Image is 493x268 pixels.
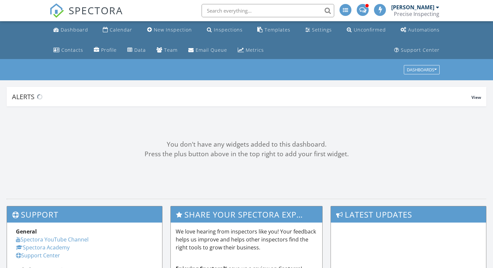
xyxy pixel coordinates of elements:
[145,24,195,36] a: New Inspection
[69,3,123,17] span: SPECTORA
[202,4,334,17] input: Search everything...
[176,228,317,251] p: We love hearing from inspectors like you! Your feedback helps us improve and helps other inspecto...
[171,206,322,223] h3: Share Your Spectora Experience
[354,27,386,33] div: Unconfirmed
[16,228,37,235] strong: General
[49,3,64,18] img: The Best Home Inspection Software - Spectora
[186,44,230,56] a: Email Queue
[154,44,180,56] a: Team
[265,27,290,33] div: Templates
[312,27,332,33] div: Settings
[7,206,162,223] h3: Support
[407,68,437,72] div: Dashboards
[100,24,135,36] a: Calendar
[394,11,439,17] div: Precise Inspecting
[204,24,245,36] a: Inspections
[125,44,149,56] a: Data
[51,24,91,36] a: Dashboard
[246,47,264,53] div: Metrics
[404,65,440,75] button: Dashboards
[16,236,89,243] a: Spectora YouTube Channel
[471,95,481,100] span: View
[12,92,471,101] div: Alerts
[110,27,132,33] div: Calendar
[49,9,123,23] a: SPECTORA
[51,44,86,56] a: Contacts
[7,140,486,149] div: You don't have any widgets added to this dashboard.
[408,27,440,33] div: Automations
[91,44,119,56] a: Company Profile
[164,47,178,53] div: Team
[154,27,192,33] div: New Inspection
[196,47,227,53] div: Email Queue
[344,24,389,36] a: Unconfirmed
[235,44,267,56] a: Metrics
[16,252,60,259] a: Support Center
[16,244,70,251] a: Spectora Academy
[61,47,83,53] div: Contacts
[392,44,442,56] a: Support Center
[101,47,117,53] div: Profile
[398,24,442,36] a: Automations (Advanced)
[214,27,243,33] div: Inspections
[255,24,293,36] a: Templates
[331,206,486,223] h3: Latest Updates
[401,47,440,53] div: Support Center
[134,47,146,53] div: Data
[303,24,335,36] a: Settings
[61,27,88,33] div: Dashboard
[7,149,486,159] div: Press the plus button above in the top right to add your first widget.
[391,4,434,11] div: [PERSON_NAME]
